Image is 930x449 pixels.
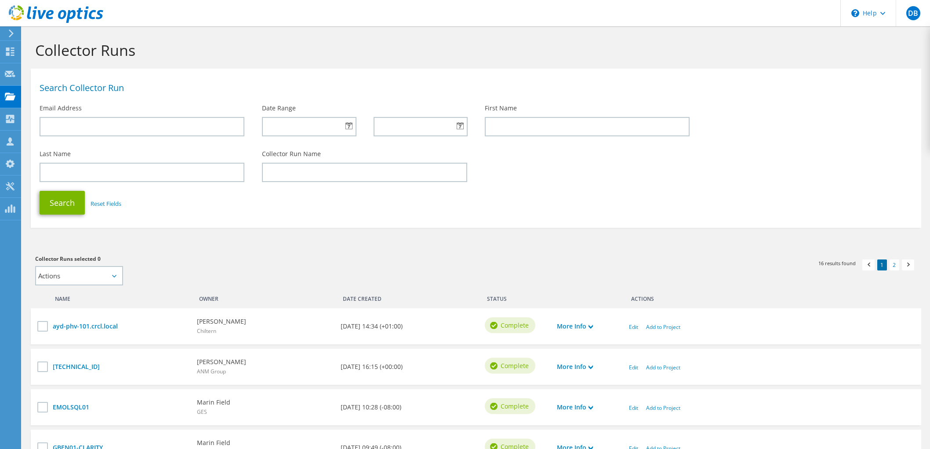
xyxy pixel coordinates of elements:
[877,259,887,270] a: 1
[197,327,216,335] span: Chiltern
[53,321,188,331] a: ayd-phv-101.crcl.local
[629,364,638,371] a: Edit
[625,290,912,304] div: Actions
[197,438,230,448] b: Marin Field
[485,104,517,113] label: First Name
[341,402,401,412] b: [DATE] 10:28 (-08:00)
[341,362,403,372] b: [DATE] 16:15 (+00:00)
[197,408,207,416] span: GES
[890,259,899,270] a: 2
[557,362,593,372] a: More Info
[262,104,296,113] label: Date Range
[480,290,552,304] div: Status
[40,191,85,215] button: Search
[197,398,230,407] b: Marin Field
[341,321,403,331] b: [DATE] 14:34 (+01:00)
[91,200,121,208] a: Reset Fields
[629,323,638,331] a: Edit
[629,404,638,412] a: Edit
[48,290,193,304] div: Name
[40,84,908,92] h1: Search Collector Run
[851,9,859,17] svg: \n
[53,362,188,372] a: [TECHNICAL_ID]
[197,357,246,367] b: [PERSON_NAME]
[557,402,593,412] a: More Info
[557,321,593,331] a: More Info
[906,6,920,20] span: DB
[336,290,480,304] div: Date Created
[197,368,226,375] span: ANM Group
[193,290,337,304] div: Owner
[35,254,467,264] h3: Collector Runs selected 0
[501,361,529,371] span: Complete
[646,323,680,331] a: Add to Project
[501,321,529,330] span: Complete
[646,404,680,412] a: Add to Project
[262,150,321,158] label: Collector Run Name
[40,104,82,113] label: Email Address
[40,150,71,158] label: Last Name
[501,402,529,411] span: Complete
[818,259,856,267] span: 16 results found
[35,41,912,59] h1: Collector Runs
[646,364,680,371] a: Add to Project
[197,317,246,326] b: [PERSON_NAME]
[53,402,188,412] a: EMOLSQL01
